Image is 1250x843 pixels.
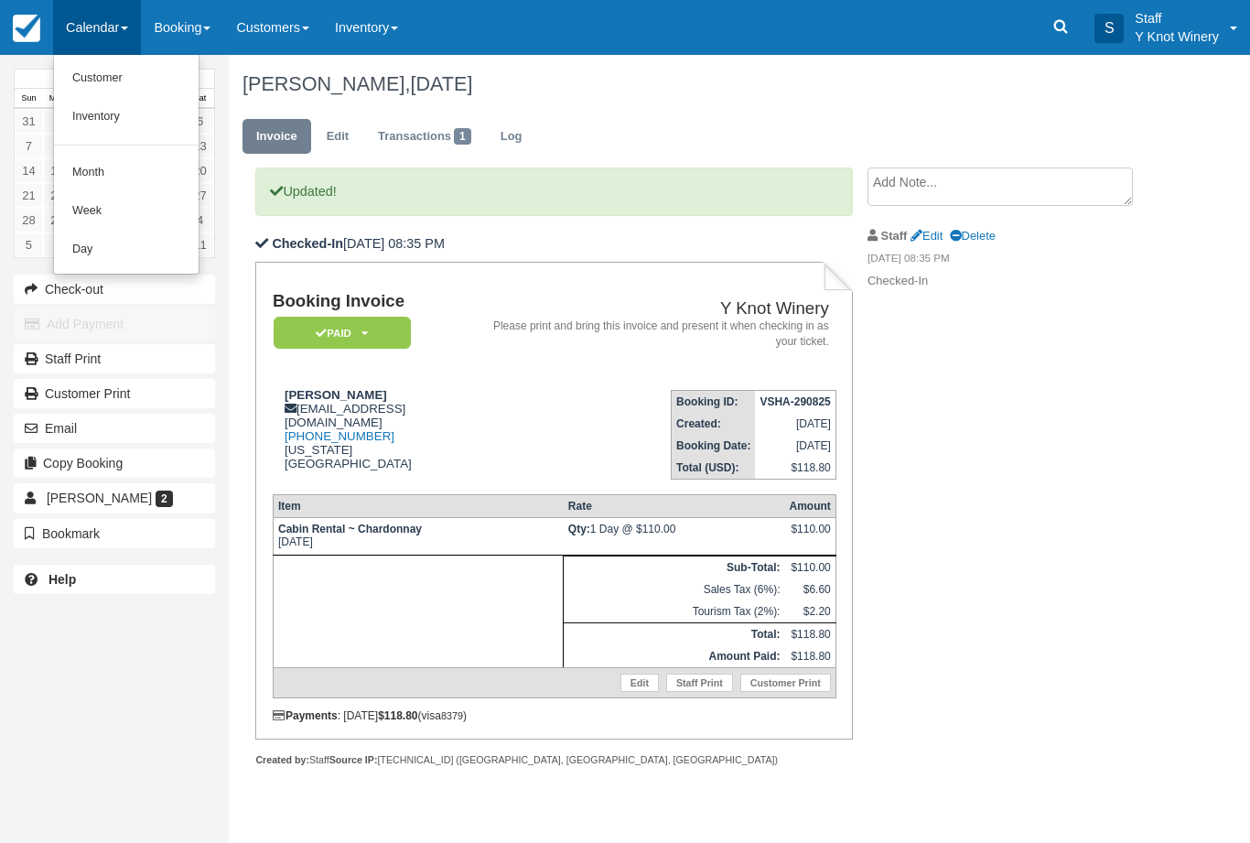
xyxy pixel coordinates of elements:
a: Month [54,154,199,192]
a: Day [54,231,199,269]
a: Customer [54,59,199,98]
ul: Calendar [53,55,199,275]
a: Inventory [54,98,199,136]
a: Week [54,192,199,231]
